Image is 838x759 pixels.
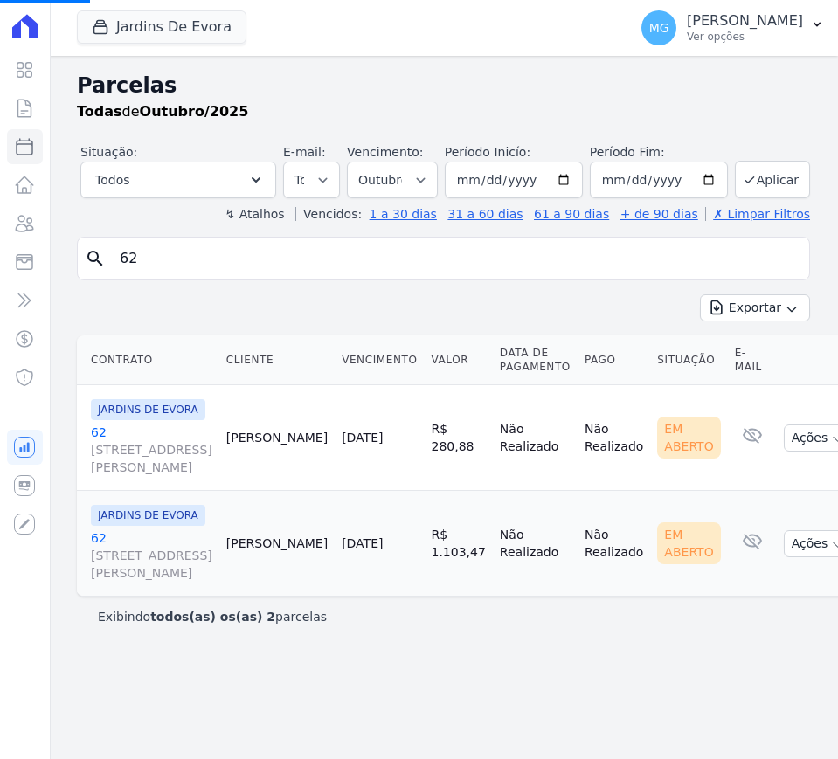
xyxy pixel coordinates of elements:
[620,207,698,221] a: + de 90 dias
[687,30,803,44] p: Ver opções
[77,101,248,122] p: de
[91,441,212,476] span: [STREET_ADDRESS][PERSON_NAME]
[493,491,578,597] td: Não Realizado
[425,491,493,597] td: R$ 1.103,47
[91,505,205,526] span: JARDINS DE EVORA
[219,385,335,491] td: [PERSON_NAME]
[283,145,326,159] label: E-mail:
[95,169,129,190] span: Todos
[77,335,219,385] th: Contrato
[335,335,424,385] th: Vencimento
[150,610,275,624] b: todos(as) os(as) 2
[590,143,728,162] label: Período Fim:
[77,10,246,44] button: Jardins De Evora
[735,161,810,198] button: Aplicar
[347,145,423,159] label: Vencimento:
[98,608,327,625] p: Exibindo parcelas
[650,335,727,385] th: Situação
[91,547,212,582] span: [STREET_ADDRESS][PERSON_NAME]
[77,103,122,120] strong: Todas
[425,385,493,491] td: R$ 280,88
[91,529,212,582] a: 62[STREET_ADDRESS][PERSON_NAME]
[534,207,609,221] a: 61 a 90 dias
[91,399,205,420] span: JARDINS DE EVORA
[578,335,650,385] th: Pago
[445,145,530,159] label: Período Inicío:
[342,536,383,550] a: [DATE]
[627,3,838,52] button: MG [PERSON_NAME] Ver opções
[225,207,284,221] label: ↯ Atalhos
[77,70,810,101] h2: Parcelas
[219,335,335,385] th: Cliente
[493,335,578,385] th: Data de Pagamento
[657,417,720,459] div: Em Aberto
[219,491,335,597] td: [PERSON_NAME]
[687,12,803,30] p: [PERSON_NAME]
[91,424,212,476] a: 62[STREET_ADDRESS][PERSON_NAME]
[109,241,802,276] input: Buscar por nome do lote ou do cliente
[728,335,777,385] th: E-mail
[370,207,437,221] a: 1 a 30 dias
[85,248,106,269] i: search
[649,22,669,34] span: MG
[295,207,362,221] label: Vencidos:
[578,385,650,491] td: Não Realizado
[700,294,810,321] button: Exportar
[705,207,810,221] a: ✗ Limpar Filtros
[342,431,383,445] a: [DATE]
[425,335,493,385] th: Valor
[493,385,578,491] td: Não Realizado
[657,522,720,564] div: Em Aberto
[578,491,650,597] td: Não Realizado
[80,162,276,198] button: Todos
[447,207,523,221] a: 31 a 60 dias
[140,103,249,120] strong: Outubro/2025
[80,145,137,159] label: Situação:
